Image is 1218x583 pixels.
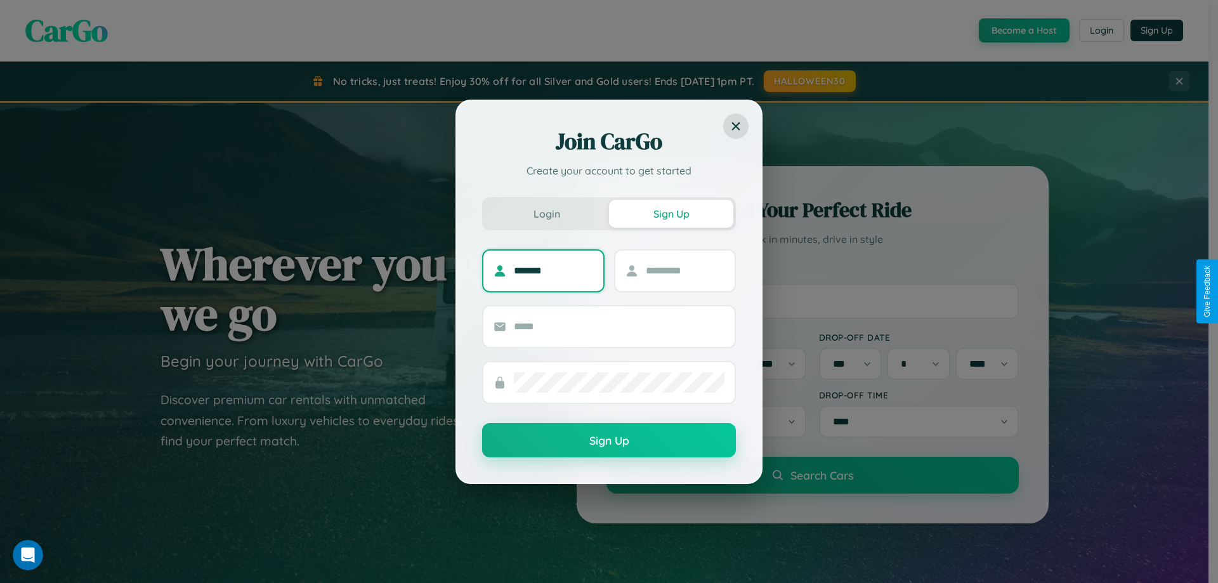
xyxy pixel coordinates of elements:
[482,126,736,157] h2: Join CarGo
[482,163,736,178] p: Create your account to get started
[485,200,609,228] button: Login
[1203,266,1212,317] div: Give Feedback
[482,423,736,457] button: Sign Up
[13,540,43,570] iframe: Intercom live chat
[609,200,733,228] button: Sign Up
